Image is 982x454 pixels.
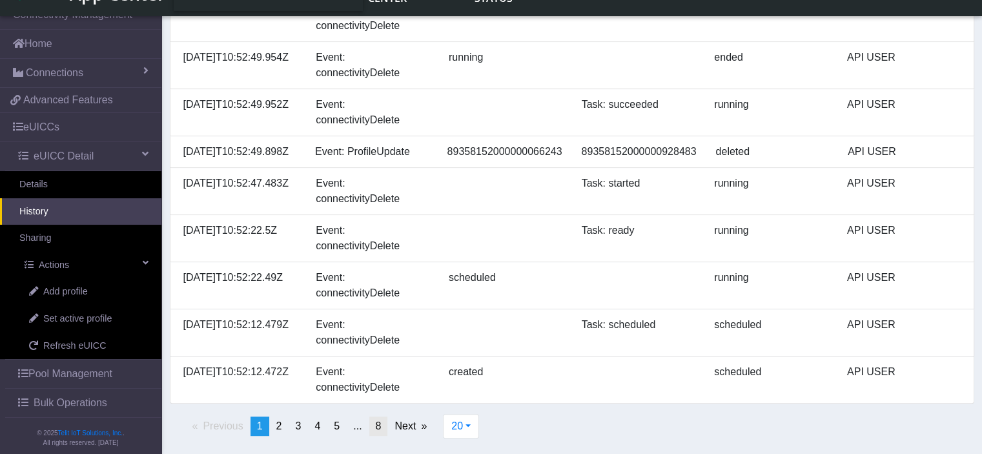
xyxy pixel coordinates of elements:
span: 5 [334,420,340,431]
div: API USER [837,317,970,348]
div: running [439,50,572,81]
a: Telit IoT Solutions, Inc. [58,429,123,437]
div: running [704,270,837,301]
span: Advanced Features [23,92,113,108]
a: Next page [388,417,433,436]
div: API USER [837,3,970,34]
span: 2 [276,420,282,431]
div: [DATE]T10:52:49.954Z [174,50,307,81]
div: Task: started [572,176,705,207]
span: 4 [314,420,320,431]
div: created [439,364,572,395]
div: running [704,97,837,128]
span: 3 [295,420,301,431]
div: Task: succeeded [572,97,705,128]
span: Actions [39,258,69,273]
a: Refresh eUICC [10,333,161,360]
a: Add profile [10,278,161,305]
div: [DATE]T10:53:24.806Z [174,3,307,34]
div: Event: connectivityDelete [306,50,439,81]
span: 20 [451,420,463,431]
div: API USER [837,223,970,254]
div: API USER [837,176,970,207]
div: scheduled [704,364,837,395]
div: API USER [837,364,970,395]
div: [DATE]T10:52:22.5Z [174,223,307,254]
div: [DATE]T10:52:49.952Z [174,97,307,128]
div: running [704,176,837,207]
div: [DATE]T10:52:47.483Z [174,176,307,207]
span: Refresh eUICC [43,339,107,353]
a: Set active profile [10,305,161,333]
div: Event: ProfileUpdate [305,144,438,160]
div: Event: connectivityDelete [306,223,439,254]
a: Actions [5,252,161,279]
span: Previous [203,420,243,431]
div: Event: connectivityDelete [306,3,439,34]
span: 8 [376,420,382,431]
div: running [704,223,837,254]
div: API USER [837,97,970,128]
div: [DATE]T10:52:22.49Z [174,270,307,301]
div: 89358152000000066243 [438,144,572,160]
div: Event: connectivityDelete [306,270,439,301]
div: Event: connectivityDelete [306,364,439,395]
a: Bulk Operations [5,389,161,417]
div: 89358152000000928483 [572,144,706,160]
a: Pool Management [5,360,161,388]
span: Connections [26,65,83,81]
div: scheduled [439,270,572,301]
div: deleted [706,144,838,160]
div: API USER [837,50,970,81]
div: Event: connectivityDelete [306,97,439,128]
ul: Pagination [160,417,435,436]
div: Task: ready [572,223,705,254]
div: scheduled [704,317,837,348]
span: ... [353,420,362,431]
div: [DATE]T10:52:12.472Z [174,364,307,395]
span: Bulk Operations [34,395,107,411]
div: API USER [838,144,970,160]
div: Task: scheduled [572,317,705,348]
div: ended [704,50,837,81]
div: API USER [837,270,970,301]
div: [DATE]T10:52:12.479Z [174,317,307,348]
span: Add profile [43,285,88,299]
span: 1 [257,420,263,431]
span: eUICC Detail [34,149,94,164]
button: 20 [443,414,479,439]
div: [DATE]T10:52:49.898Z [174,144,306,160]
div: created [704,3,837,34]
a: eUICC Detail [5,142,161,170]
span: Set active profile [43,312,112,326]
div: Event: connectivityDelete [306,317,439,348]
div: Event: connectivityDelete [306,176,439,207]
